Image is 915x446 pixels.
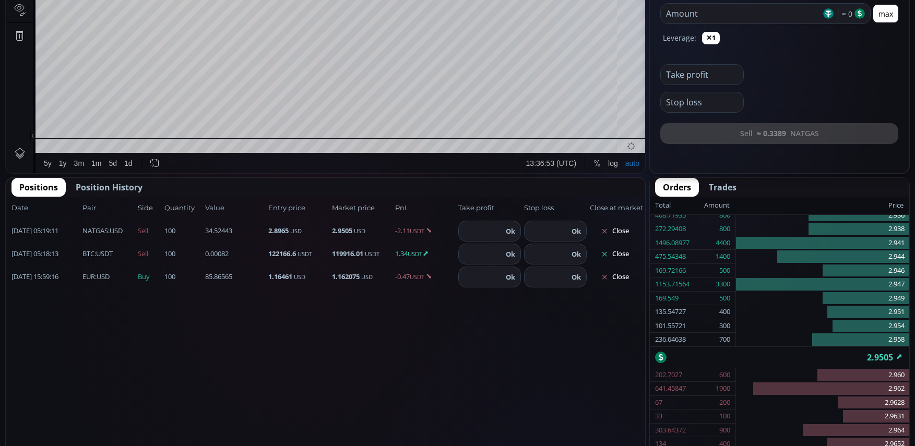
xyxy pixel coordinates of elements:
div: 2.962 [736,382,909,396]
div: 1153.71564 [655,278,690,291]
div: 2.936 [736,209,909,223]
div: 3m [68,419,78,428]
div: 600 [719,368,730,382]
button: Close [590,269,640,285]
button: Close [590,246,640,262]
div: 2.9505 [254,26,275,33]
button: max [873,5,898,22]
div: 2.946 [736,264,909,278]
span: Orders [663,181,691,194]
span: 13:36:53 (UTC) [520,419,570,428]
div: 556 [61,38,72,45]
span: :USD [82,272,110,282]
div: 1y [53,419,61,428]
div: 2.8700 [224,26,245,33]
span: Positions [19,181,58,194]
b: 1.162075 [332,272,360,281]
div: C [248,26,253,33]
span: Close at market [590,203,640,213]
small: USDT [410,273,424,281]
span: Side [138,203,161,213]
div: 2.9750 [196,26,217,33]
b: 2.8965 [268,226,289,235]
span: Trades [709,181,736,194]
div: 641.45847 [655,382,686,395]
div: 475.54348 [655,250,686,263]
div: auto [619,419,633,428]
div: 1496.08977 [655,236,690,250]
div: 100 [719,409,730,423]
span: 100 [164,272,202,282]
div: 1400 [716,250,730,263]
span: [DATE] 05:18:13 [11,249,79,259]
span: ≈ 0 [838,8,852,19]
div: 2.949 [736,292,909,306]
small: USDT [410,227,424,235]
div: Total [655,199,704,212]
span: :USD [82,226,123,236]
div: 236.64638 [655,333,686,346]
div: Compare [140,6,171,14]
div: 67 [655,396,662,409]
div: NATGAS [34,24,68,33]
div: 2.944 [736,250,909,264]
div: log [602,419,612,428]
span: :USDT [82,249,113,259]
div: 135.54727 [655,305,686,319]
div: 2.9631 [736,409,909,424]
button: ✕1 [702,32,720,44]
div: 1900 [716,382,730,395]
b: NATGAS [82,226,108,235]
span: 100 [164,249,202,259]
div: 500 [719,264,730,278]
div: 2.958 [736,333,909,346]
button: Position History [68,178,150,197]
span: -0.47 [395,272,455,282]
div: 2.9505 [650,347,909,368]
div: 2.9628 [736,396,909,410]
div: 700 [719,333,730,346]
span: 34.52443 [205,226,265,236]
span: -2.11 [395,226,455,236]
div: 2.951 [736,305,909,319]
div: Price [730,199,904,212]
div: Indicators [195,6,227,14]
div: 101.55721 [655,319,686,333]
div: 303.64372 [655,424,686,437]
b: 2.9505 [332,226,352,235]
div: 4400 [716,236,730,250]
span: Buy [138,272,161,282]
div: 2.938 [736,222,909,236]
div: 2.941 [736,236,909,250]
span: Quantity [164,203,202,213]
div: O [161,26,167,33]
div: 800 [719,222,730,236]
div: 2.954 [736,319,909,333]
button: Ok [503,271,518,283]
button: Ok [503,248,518,260]
div: 1D [68,24,85,33]
span: 85.86565 [205,272,265,282]
div: Toggle Auto Scale [615,414,637,433]
div: Market open [143,24,152,33]
button: 13:36:53 (UTC) [516,414,574,433]
b: 119916.01 [332,249,363,258]
span: Entry price [268,203,328,213]
button: Trades [701,178,744,197]
span: [DATE] 05:19:11 [11,226,79,236]
div: 800 [719,209,730,222]
span: Date [11,203,79,213]
div: 500 [719,292,730,305]
div: 408.71935 [655,209,686,222]
div: 200 [719,396,730,409]
div: 900 [719,424,730,437]
div: L [220,26,224,33]
b: BTC [82,249,94,258]
div: 5y [38,419,45,428]
span: Sell [138,249,161,259]
small: USD [294,273,305,281]
div: 272.29408 [655,222,686,236]
div: 2.960 [736,368,909,382]
div: 1d [118,419,126,428]
div: 400 [719,305,730,319]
